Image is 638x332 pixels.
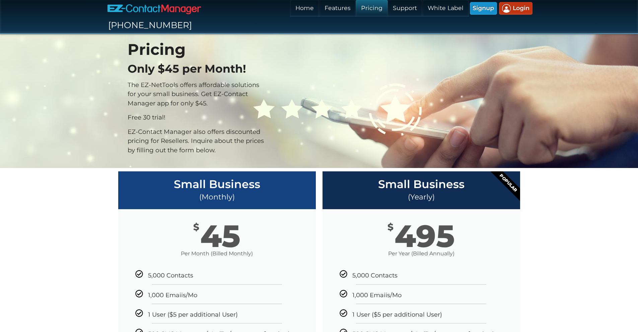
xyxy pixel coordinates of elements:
span: 1 User ($5 per additional User) [148,311,238,318]
span: 1,000 Emaiis/Mo [148,292,197,299]
a: Login [499,2,532,15]
span: (Monthly) [199,193,235,201]
p: The EZ-NetTools offers affordable solutions for your small business. Get EZ-Contact Manager app f... [128,80,267,108]
span: $ [387,223,394,232]
span: (Yearly) [408,193,435,201]
h3: Small Business [118,178,316,191]
span: 495 [395,223,455,251]
span: Per Month (Billed Monthly) [118,251,316,257]
p: Free 30 trial! [128,113,267,122]
span: 1 User ($5 per additional User) [352,311,442,318]
span: 45 [200,223,240,251]
span: [PHONE_NUMBER] [108,20,192,30]
h3: Small Business [323,178,520,191]
div: Popular [470,145,547,222]
span: 5,000 Contacts [352,272,398,279]
p: EZ-Contact Manager also offers discounted pricing for Resellers. Inquire about the prices by fill... [128,127,267,155]
span: 5,000 Contacts [148,272,193,279]
h2: Only $45 per Month! [128,63,267,75]
h1: Pricing [128,42,267,58]
span: $ [193,223,199,232]
a: Signup [470,2,497,15]
img: EZ-ContactManager [108,4,201,14]
span: Per Year (Billed Annually) [323,251,520,257]
span: 1,000 Emaiis/Mo [352,292,402,299]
